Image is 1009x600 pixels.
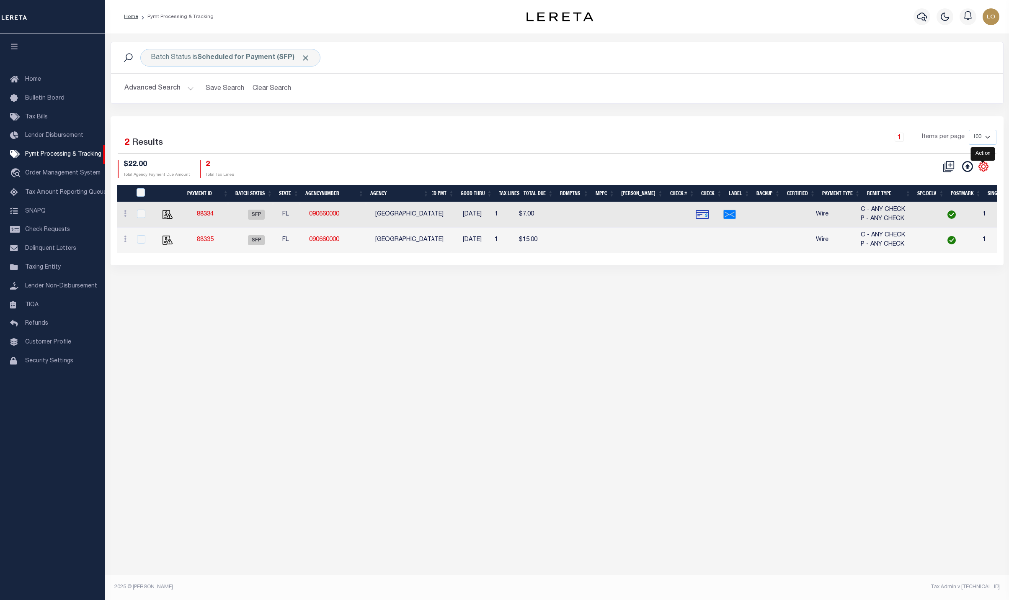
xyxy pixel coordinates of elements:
a: 1 [895,133,904,142]
p: Total Agency Payment Due Amount [124,172,190,178]
span: SNAPQ [25,208,46,214]
a: 090660000 [309,211,339,217]
th: Label: activate to sort column ascending [725,185,753,202]
th: Total Due: activate to sort column ascending [520,185,557,202]
p: Total Tax Lines [206,172,234,178]
th: Backup: activate to sort column ascending [753,185,784,202]
th: Rdmptns: activate to sort column ascending [557,185,592,202]
button: Advanced Search [124,80,194,97]
td: 1 [491,202,516,228]
span: Order Management System [25,170,101,176]
span: Customer Profile [25,339,71,345]
i: travel_explore [10,168,23,179]
td: 1 [491,228,516,253]
img: Envelope.png [723,208,736,221]
span: Check Requests [25,227,70,233]
td: FL [279,202,306,228]
span: Wire [816,237,828,243]
h4: 2 [206,160,234,169]
td: [GEOGRAPHIC_DATA] [372,228,441,253]
b: Scheduled for Payment (SFP) [197,54,310,61]
th: Certified: activate to sort column ascending [784,185,819,202]
span: Home [25,77,41,82]
h4: $22.00 [124,160,190,169]
button: Clear Search [249,80,295,97]
th: PayeePmtBatchStatus [131,185,158,202]
span: Refunds [25,321,48,326]
a: 090660000 [309,237,339,243]
th: Remit Type: activate to sort column ascending [864,185,914,202]
th: Check: activate to sort column ascending [698,185,725,202]
img: check-icon-green.svg [947,236,956,244]
th: Payment Type: activate to sort column ascending [819,185,864,202]
th: Spc.Delv: activate to sort column ascending [914,185,947,202]
td: [DATE] [415,202,453,228]
a: Home [124,14,138,19]
th: Tax Lines [495,185,520,202]
th: Postmark: activate to sort column ascending [947,185,984,202]
li: Pymt Processing & Tracking [138,13,214,21]
span: TIQA [25,302,39,308]
img: check-bank.png [696,208,709,221]
span: Pymt Processing & Tracking [25,151,101,157]
span: Lender Disbursement [25,133,83,138]
button: Save Search [201,80,249,97]
span: Items per page [922,133,965,142]
span: Taxing Entity [25,264,61,270]
span: SFP [248,235,265,245]
th: Batch Status: activate to sort column ascending [232,185,276,202]
td: [GEOGRAPHIC_DATA] [372,202,441,228]
div: Batch Status is [140,49,320,67]
span: Delinquent Letters [25,246,76,251]
div: Action [971,147,995,161]
span: Tax Amount Reporting Queue [25,190,107,195]
span: Bulletin Board [25,95,65,101]
span: Tax Bills [25,114,48,120]
td: [DATE] [453,228,491,253]
span: 2 [124,138,129,147]
td: FL [279,228,306,253]
img: check-icon-green.svg [947,210,956,219]
span: Lender Non-Disbursement [25,283,97,289]
th: Check #: activate to sort column ascending [666,185,698,202]
span: Wire [816,211,828,217]
label: Results [132,136,163,150]
span: Click to Remove [301,54,310,62]
span: Security Settings [25,358,73,364]
span: C - ANY CHECK P - ANY CHECK [861,232,905,247]
a: 88334 [197,211,214,217]
td: $7.00 [516,202,552,228]
th: Agency: activate to sort column ascending [367,185,432,202]
a: 88335 [197,237,214,243]
th: Bill Fee: activate to sort column ascending [618,185,666,202]
th: MPPC: activate to sort column ascending [592,185,618,202]
th: Payment ID: activate to sort column ascending [175,185,232,202]
td: $15.00 [516,228,552,253]
th: AgencyNumber: activate to sort column ascending [302,185,367,202]
td: [DATE] [415,228,453,253]
td: [DATE] [453,202,491,228]
img: logo-dark.svg [526,12,594,21]
th: SCHED PMT: activate to sort column ascending [419,185,457,202]
span: C - ANY CHECK P - ANY CHECK [861,207,905,222]
img: svg+xml;base64,PHN2ZyB4bWxucz0iaHR0cDovL3d3dy53My5vcmcvMjAwMC9zdmciIHBvaW50ZXItZXZlbnRzPSJub25lIi... [983,8,999,25]
th: Good Thru: activate to sort column ascending [457,185,495,202]
span: SFP [248,210,265,220]
th: State: activate to sort column ascending [276,185,302,202]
